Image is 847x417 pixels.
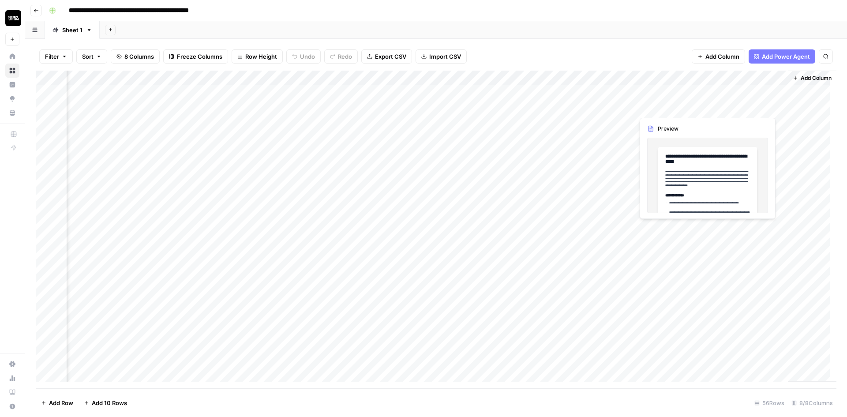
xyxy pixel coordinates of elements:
[5,399,19,413] button: Help + Support
[177,52,222,61] span: Freeze Columns
[324,49,358,64] button: Redo
[5,78,19,92] a: Insights
[286,49,321,64] button: Undo
[429,52,461,61] span: Import CSV
[36,396,79,410] button: Add Row
[692,49,745,64] button: Add Column
[705,52,739,61] span: Add Column
[79,396,132,410] button: Add 10 Rows
[76,49,107,64] button: Sort
[361,49,412,64] button: Export CSV
[416,49,467,64] button: Import CSV
[111,49,160,64] button: 8 Columns
[5,92,19,106] a: Opportunities
[45,52,59,61] span: Filter
[375,52,406,61] span: Export CSV
[789,72,835,84] button: Add Column
[5,357,19,371] a: Settings
[124,52,154,61] span: 8 Columns
[82,52,94,61] span: Sort
[749,49,815,64] button: Add Power Agent
[5,49,19,64] a: Home
[5,64,19,78] a: Browse
[5,10,21,26] img: Contact Studios Logo
[751,396,788,410] div: 56 Rows
[762,52,810,61] span: Add Power Agent
[338,52,352,61] span: Redo
[245,52,277,61] span: Row Height
[801,74,832,82] span: Add Column
[62,26,82,34] div: Sheet 1
[39,49,73,64] button: Filter
[232,49,283,64] button: Row Height
[49,398,73,407] span: Add Row
[788,396,836,410] div: 8/8 Columns
[5,371,19,385] a: Usage
[92,398,127,407] span: Add 10 Rows
[300,52,315,61] span: Undo
[163,49,228,64] button: Freeze Columns
[45,21,100,39] a: Sheet 1
[5,7,19,29] button: Workspace: Contact Studios
[5,106,19,120] a: Your Data
[5,385,19,399] a: Learning Hub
